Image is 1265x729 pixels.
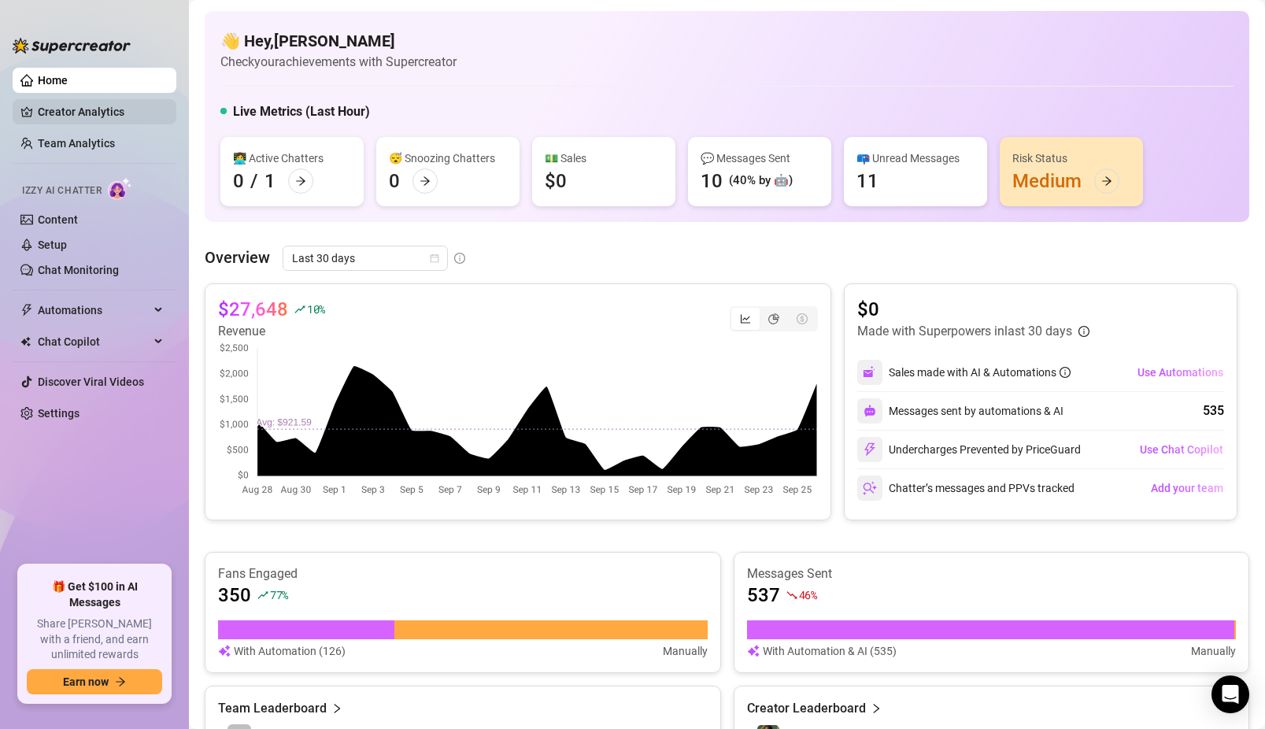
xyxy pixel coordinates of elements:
div: 1 [264,168,276,194]
span: pie-chart [768,313,779,324]
div: 0 [233,168,244,194]
div: (40% by 🤖) [729,172,793,191]
span: arrow-right [1101,176,1112,187]
article: Fans Engaged [218,565,708,583]
span: dollar-circle [797,313,808,324]
span: Last 30 days [292,246,438,270]
span: Share [PERSON_NAME] with a friend, and earn unlimited rewards [27,616,162,663]
article: Revenue [218,322,325,341]
span: Izzy AI Chatter [22,183,102,198]
div: 😴 Snoozing Chatters [389,150,507,167]
article: With Automation & AI (535) [763,642,897,660]
div: 💵 Sales [545,150,663,167]
div: 👩‍💻 Active Chatters [233,150,351,167]
a: Discover Viral Videos [38,376,144,388]
img: Chat Copilot [20,336,31,347]
span: 🎁 Get $100 in AI Messages [27,579,162,610]
img: svg%3e [863,442,877,457]
a: Settings [38,407,80,420]
span: info-circle [454,253,465,264]
article: Manually [1191,642,1236,660]
a: Team Analytics [38,137,115,150]
span: right [331,699,342,718]
a: Setup [38,239,67,251]
div: Sales made with AI & Automations [889,364,1071,381]
h4: 👋 Hey, [PERSON_NAME] [220,30,457,52]
span: fall [786,590,797,601]
article: Made with Superpowers in last 30 days [857,322,1072,341]
span: Chat Copilot [38,329,150,354]
img: AI Chatter [108,177,132,200]
article: 350 [218,583,251,608]
span: Automations [38,298,150,323]
div: Chatter’s messages and PPVs tracked [857,476,1075,501]
div: 📪 Unread Messages [856,150,975,167]
div: Open Intercom Messenger [1211,675,1249,713]
img: svg%3e [864,405,876,417]
span: arrow-right [115,676,126,687]
div: 11 [856,168,878,194]
span: 10 % [307,302,325,316]
button: Add your team [1150,476,1224,501]
button: Earn nowarrow-right [27,669,162,694]
span: arrow-right [295,176,306,187]
span: Earn now [63,675,109,688]
article: $27,648 [218,297,288,322]
h5: Live Metrics (Last Hour) [233,102,370,121]
img: svg%3e [747,642,760,660]
span: right [871,699,882,718]
a: Content [38,213,78,226]
div: Risk Status [1012,150,1130,167]
button: Use Chat Copilot [1139,437,1224,462]
div: 💬 Messages Sent [701,150,819,167]
img: svg%3e [863,481,877,495]
a: Home [38,74,68,87]
span: rise [257,590,268,601]
a: Chat Monitoring [38,264,119,276]
img: svg%3e [218,642,231,660]
span: 46 % [799,587,817,602]
button: Use Automations [1137,360,1224,385]
article: Team Leaderboard [218,699,327,718]
span: info-circle [1060,367,1071,378]
div: 535 [1203,402,1224,420]
div: Messages sent by automations & AI [857,398,1063,424]
img: logo-BBDzfeDw.svg [13,38,131,54]
div: segmented control [730,306,818,331]
article: Overview [205,246,270,269]
a: Creator Analytics [38,99,164,124]
div: 0 [389,168,400,194]
div: 10 [701,168,723,194]
div: Undercharges Prevented by PriceGuard [857,437,1081,462]
article: Messages Sent [747,565,1237,583]
span: rise [294,304,305,315]
span: calendar [430,253,439,263]
span: thunderbolt [20,304,33,316]
span: info-circle [1078,326,1089,337]
article: Manually [663,642,708,660]
span: Use Automations [1137,366,1223,379]
article: Check your achievements with Supercreator [220,52,457,72]
span: Use Chat Copilot [1140,443,1223,456]
span: arrow-right [420,176,431,187]
img: svg%3e [863,365,877,379]
article: With Automation (126) [234,642,346,660]
span: Add your team [1151,482,1223,494]
span: line-chart [740,313,751,324]
div: $0 [545,168,567,194]
article: 537 [747,583,780,608]
article: Creator Leaderboard [747,699,866,718]
article: $0 [857,297,1089,322]
span: 77 % [270,587,288,602]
